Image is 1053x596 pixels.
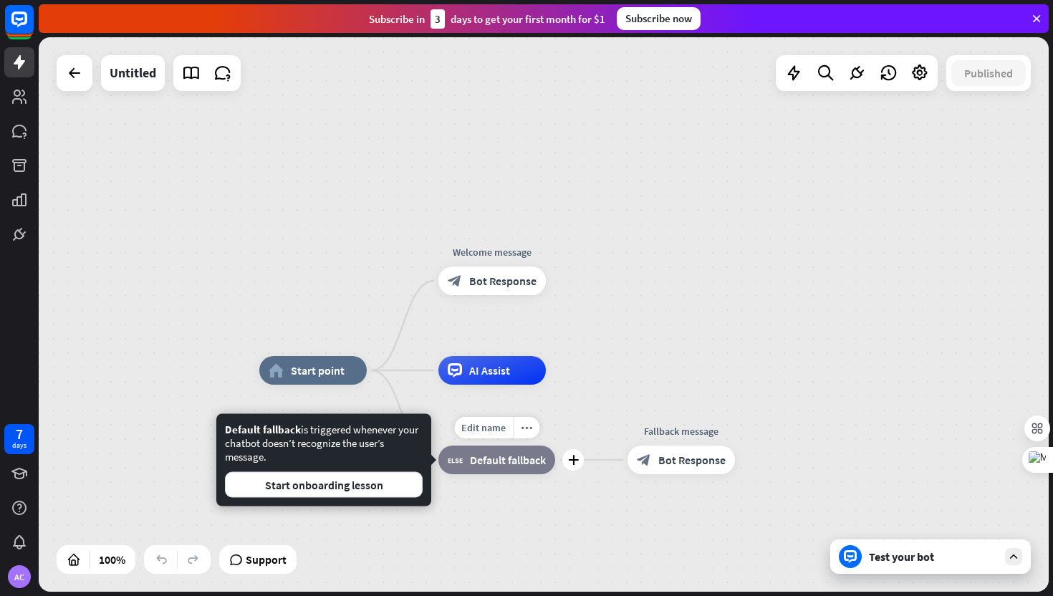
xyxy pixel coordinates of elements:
[16,428,23,441] div: 7
[469,363,510,378] span: AI Assist
[225,423,301,436] span: Default fallback
[12,441,27,451] div: days
[291,363,345,378] span: Start point
[8,565,31,588] div: AC
[568,455,579,465] i: plus
[225,423,423,498] div: is triggered whenever your chatbot doesn’t recognize the user’s message.
[95,548,130,571] div: 100%
[617,424,746,438] div: Fallback message
[428,245,557,259] div: Welcome message
[658,453,726,467] span: Bot Response
[448,274,462,288] i: block_bot_response
[369,9,605,29] div: Subscribe in days to get your first month for $1
[225,472,423,498] button: Start onboarding lesson
[448,453,463,467] i: block_fallback
[617,7,701,30] div: Subscribe now
[461,421,506,434] span: Edit name
[637,453,651,467] i: block_bot_response
[269,363,284,378] i: home_2
[469,274,537,288] span: Bot Response
[951,60,1026,86] button: Published
[869,549,998,564] div: Test your bot
[431,9,445,29] div: 3
[521,423,532,433] i: more_horiz
[470,453,546,467] span: Default fallback
[110,55,156,91] div: Untitled
[246,548,287,571] span: Support
[11,6,54,49] button: Open LiveChat chat widget
[4,424,34,454] a: 7 days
